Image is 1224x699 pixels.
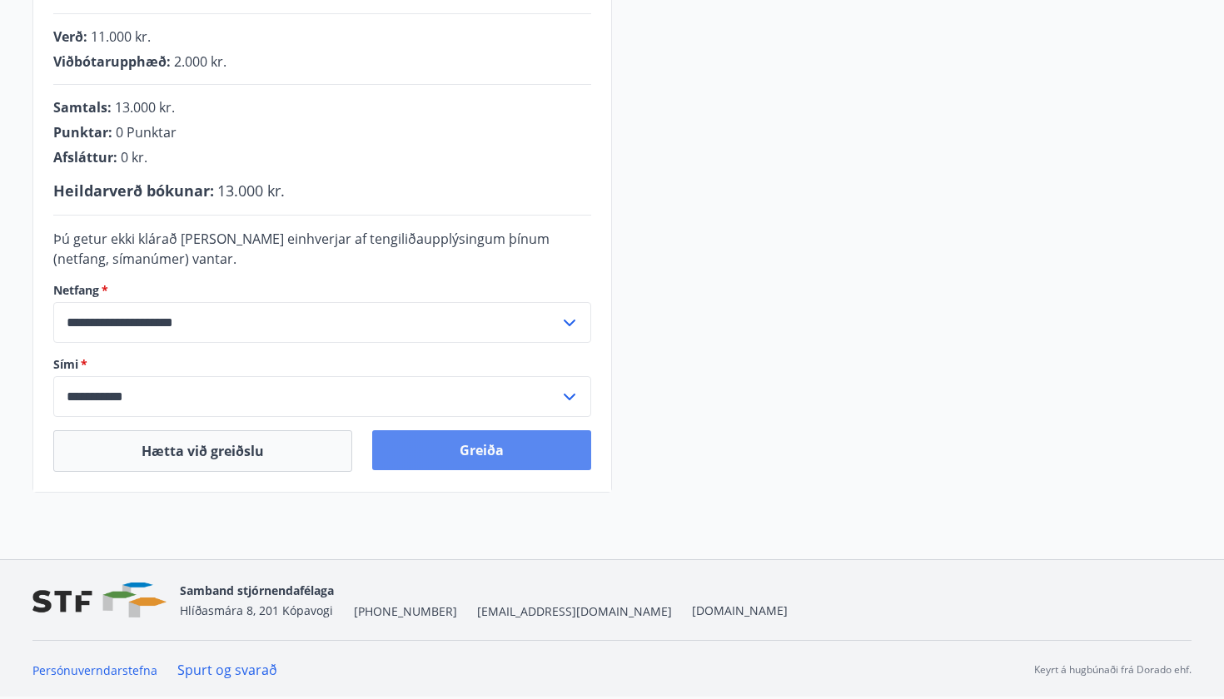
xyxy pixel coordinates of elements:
span: 0 Punktar [116,123,177,141]
a: Spurt og svarað [177,661,277,679]
p: Keyrt á hugbúnaði frá Dorado ehf. [1034,662,1192,677]
img: vjCaq2fThgY3EUYqSgpjEiBg6WP39ov69hlhuPVN.png [32,582,167,618]
label: Sími [53,356,591,373]
span: Viðbótarupphæð : [53,52,171,71]
label: Netfang [53,282,591,299]
span: Heildarverð bókunar : [53,181,214,201]
span: 0 kr. [121,148,147,166]
span: Samtals : [53,98,112,116]
a: [DOMAIN_NAME] [692,602,788,618]
span: [EMAIL_ADDRESS][DOMAIN_NAME] [477,603,672,620]
span: Punktar : [53,123,112,141]
span: Hlíðasmára 8, 201 Kópavogi [180,602,333,618]
span: Þú getur ekki klárað [PERSON_NAME] einhverjar af tengiliðaupplýsingum þínum (netfang, símanúmer) ... [53,230,550,268]
span: 13.000 kr. [115,98,175,116]
span: Afsláttur : [53,148,117,166]
span: [PHONE_NUMBER] [354,603,457,620]
span: Verð : [53,27,87,46]
a: Persónuverndarstefna [32,662,157,678]
span: Samband stjórnendafélaga [180,582,334,598]
span: 11.000 kr. [91,27,151,46]
button: Greiða [372,430,591,470]
button: Hætta við greiðslu [53,430,352,472]
span: 2.000 kr. [174,52,226,71]
span: 13.000 kr. [217,181,285,201]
